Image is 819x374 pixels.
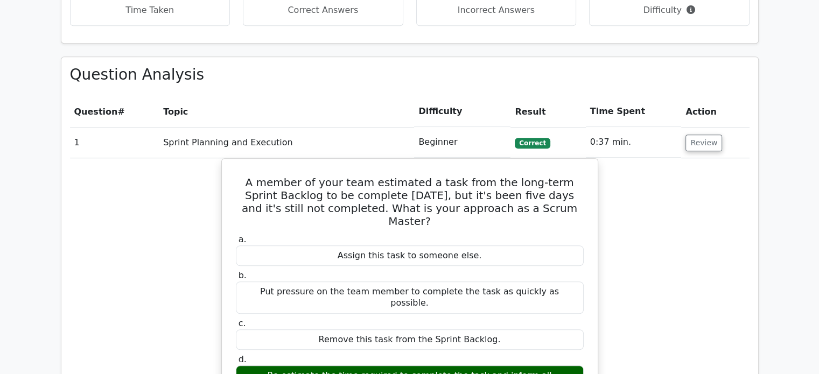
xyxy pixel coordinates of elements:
p: Correct Answers [252,4,394,17]
th: Topic [159,96,414,127]
h5: A member of your team estimated a task from the long-term Sprint Backlog to be complete [DATE], b... [235,176,585,228]
th: Action [681,96,749,127]
td: 1 [70,127,159,158]
td: Sprint Planning and Execution [159,127,414,158]
p: Time Taken [79,4,221,17]
span: Correct [515,138,550,149]
th: Time Spent [586,96,682,127]
div: Assign this task to someone else. [236,245,584,266]
span: d. [239,354,247,364]
p: Difficulty [598,4,740,17]
span: Question [74,107,118,117]
span: b. [239,270,247,280]
span: a. [239,234,247,244]
th: Difficulty [414,96,510,127]
th: # [70,96,159,127]
span: c. [239,318,246,328]
td: 0:37 min. [586,127,682,158]
th: Result [510,96,585,127]
td: Beginner [414,127,510,158]
div: Put pressure on the team member to complete the task as quickly as possible. [236,281,584,314]
p: Incorrect Answers [425,4,568,17]
div: Remove this task from the Sprint Backlog. [236,329,584,350]
h3: Question Analysis [70,66,750,84]
button: Review [685,135,722,151]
